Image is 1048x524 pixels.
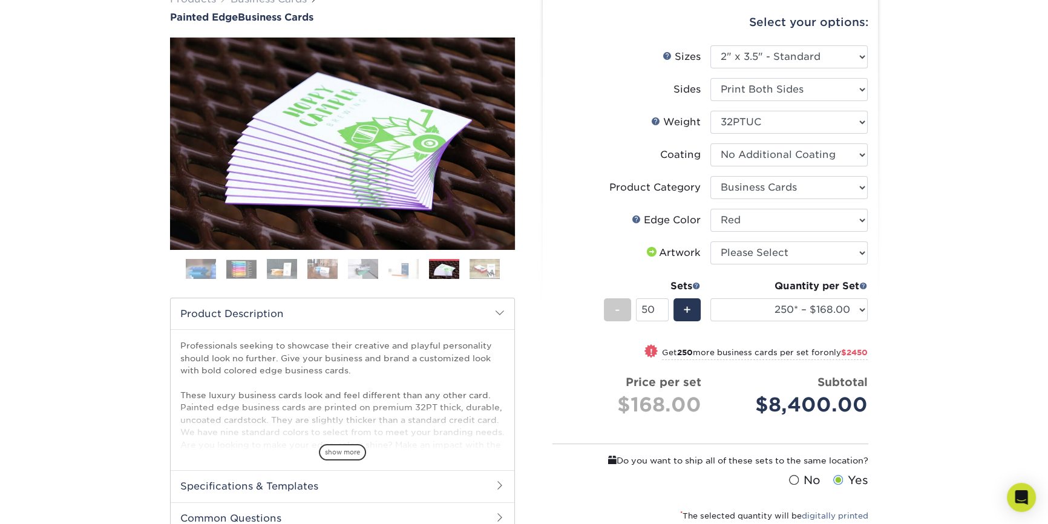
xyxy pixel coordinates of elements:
[226,260,257,278] img: Business Cards 02
[171,298,514,329] h2: Product Description
[267,258,297,280] img: Business Cards 03
[677,348,693,357] strong: 250
[470,258,500,280] img: Business Cards 08
[1007,483,1036,512] div: Open Intercom Messenger
[660,148,701,162] div: Coating
[170,24,515,263] img: Painted Edge 07
[626,375,701,388] strong: Price per set
[824,348,868,357] span: only
[348,258,378,280] img: Business Cards 05
[429,260,459,281] img: Business Cards 07
[680,511,868,520] small: The selected quantity will be
[719,390,868,419] div: $8,400.00
[802,511,868,520] a: digitally printed
[830,472,868,489] label: Yes
[651,115,701,129] div: Weight
[170,11,238,23] span: Painted Edge
[388,258,419,280] img: Business Cards 06
[650,346,653,358] span: !
[609,180,701,195] div: Product Category
[710,279,868,293] div: Quantity per Set
[171,470,514,502] h2: Specifications & Templates
[562,390,701,419] div: $168.00
[683,301,691,319] span: +
[786,472,820,489] label: No
[604,279,701,293] div: Sets
[170,11,515,23] h1: Business Cards
[841,348,868,357] span: $2450
[186,254,216,284] img: Business Cards 01
[307,258,338,280] img: Business Cards 04
[817,375,868,388] strong: Subtotal
[170,11,515,23] a: Painted EdgeBusiness Cards
[662,348,868,360] small: Get more business cards per set for
[644,246,701,260] div: Artwork
[319,444,366,460] span: show more
[615,301,620,319] span: -
[673,82,701,97] div: Sides
[663,50,701,64] div: Sizes
[632,213,701,228] div: Edge Color
[552,454,868,467] div: Do you want to ship all of these sets to the same location?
